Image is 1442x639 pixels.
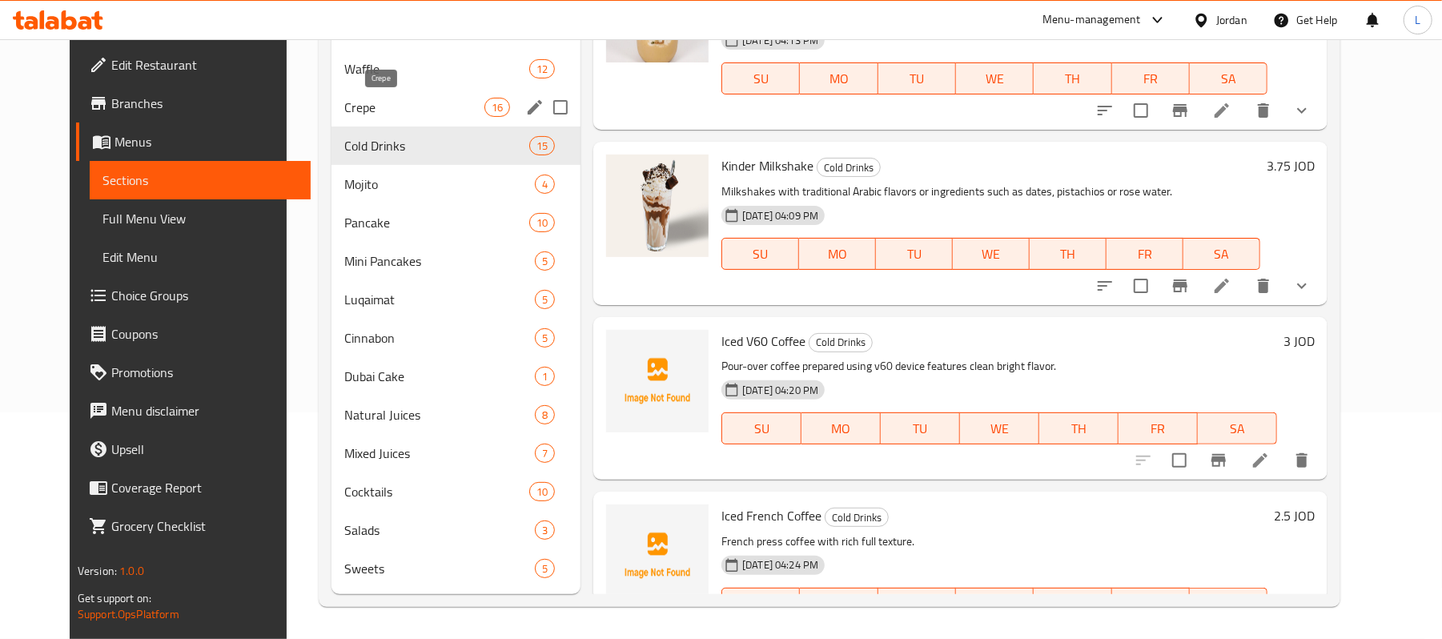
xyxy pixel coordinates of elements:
div: Menu-management [1042,10,1141,30]
div: items [535,328,555,348]
span: Full Menu View [102,209,298,228]
span: TH [1040,67,1105,90]
p: French press coffee with rich full texture. [721,532,1267,552]
div: Mini Pancakes5 [331,242,580,280]
a: Branches [76,84,311,123]
div: Cocktails10 [331,472,580,511]
div: items [535,444,555,463]
span: Menus [114,132,298,151]
button: FR [1112,588,1190,620]
a: Promotions [76,353,311,392]
svg: Show Choices [1292,276,1311,295]
span: TU [882,243,946,266]
span: Version: [78,561,117,581]
span: Cold Drinks [344,136,529,155]
span: 3 [536,523,554,538]
span: MO [805,243,870,266]
span: [DATE] 04:24 PM [736,557,825,573]
span: 5 [536,292,554,307]
div: Cold Drinks15 [331,127,580,165]
span: SU [729,417,795,440]
button: WE [960,412,1039,444]
a: Edit Restaurant [76,46,311,84]
span: TU [885,67,950,90]
span: Cold Drinks [825,508,888,527]
button: SU [721,62,800,94]
button: show more [1283,91,1321,130]
button: TH [1039,412,1119,444]
span: 4 [536,177,554,192]
span: 5 [536,254,554,269]
span: Cold Drinks [809,333,872,352]
div: Mojito4 [331,165,580,203]
span: [DATE] 04:20 PM [736,383,825,398]
div: Mixed Juices7 [331,434,580,472]
a: Upsell [76,430,311,468]
a: Edit menu item [1212,101,1231,120]
span: Salads [344,520,535,540]
div: Pancake10 [331,203,580,242]
p: Milkshakes with traditional Arabic flavors or ingredients such as dates, pistachios or rose water. [721,182,1260,202]
div: Luqaimat [344,290,535,309]
button: SA [1198,412,1277,444]
button: sort-choices [1086,91,1124,130]
span: Cold Drinks [817,159,880,177]
div: items [535,559,555,578]
a: Full Menu View [90,199,311,238]
div: Cinnabon [344,328,535,348]
span: MO [806,67,871,90]
button: delete [1244,267,1283,305]
div: Salads3 [331,511,580,549]
button: FR [1112,62,1190,94]
span: Sections [102,171,298,190]
button: Branch-specific-item [1161,267,1199,305]
span: 10 [530,215,554,231]
span: SA [1190,243,1254,266]
span: TH [1036,243,1100,266]
button: Branch-specific-item [1161,91,1199,130]
span: 15 [530,139,554,154]
span: TH [1046,417,1112,440]
img: Kinder Milkshake [606,155,709,257]
span: 16 [485,100,509,115]
button: show more [1283,267,1321,305]
h6: 2.5 JOD [1274,504,1315,527]
div: Dubai Cake [344,367,535,386]
div: Cinnabon5 [331,319,580,357]
span: Coupons [111,324,298,344]
span: 8 [536,408,554,423]
span: Kinder Milkshake [721,154,813,178]
button: SA [1183,238,1260,270]
span: Cocktails [344,482,529,501]
span: 10 [530,484,554,500]
div: Sweets [344,559,535,578]
span: Choice Groups [111,286,298,305]
span: TH [1040,593,1105,616]
a: Menus [76,123,311,161]
span: Select to update [1124,269,1158,303]
a: Edit Menu [90,238,311,276]
span: SA [1204,417,1271,440]
button: SU [721,238,799,270]
div: items [529,213,555,232]
span: Select to update [1124,94,1158,127]
span: FR [1125,417,1191,440]
span: L [1415,11,1420,29]
p: Pour-over coffee prepared using v60 device features clean bright flavor. [721,356,1277,376]
span: SU [729,593,793,616]
span: WE [962,593,1027,616]
span: Mini Pancakes [344,251,535,271]
div: items [529,482,555,501]
button: SU [721,588,800,620]
button: SA [1190,588,1267,620]
span: SU [729,243,793,266]
div: Sweets5 [331,549,580,588]
span: 1 [536,369,554,384]
a: Support.OpsPlatform [78,604,179,625]
span: SA [1196,593,1261,616]
span: Promotions [111,363,298,382]
button: WE [956,588,1034,620]
img: Iced French Coffee [606,504,709,607]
